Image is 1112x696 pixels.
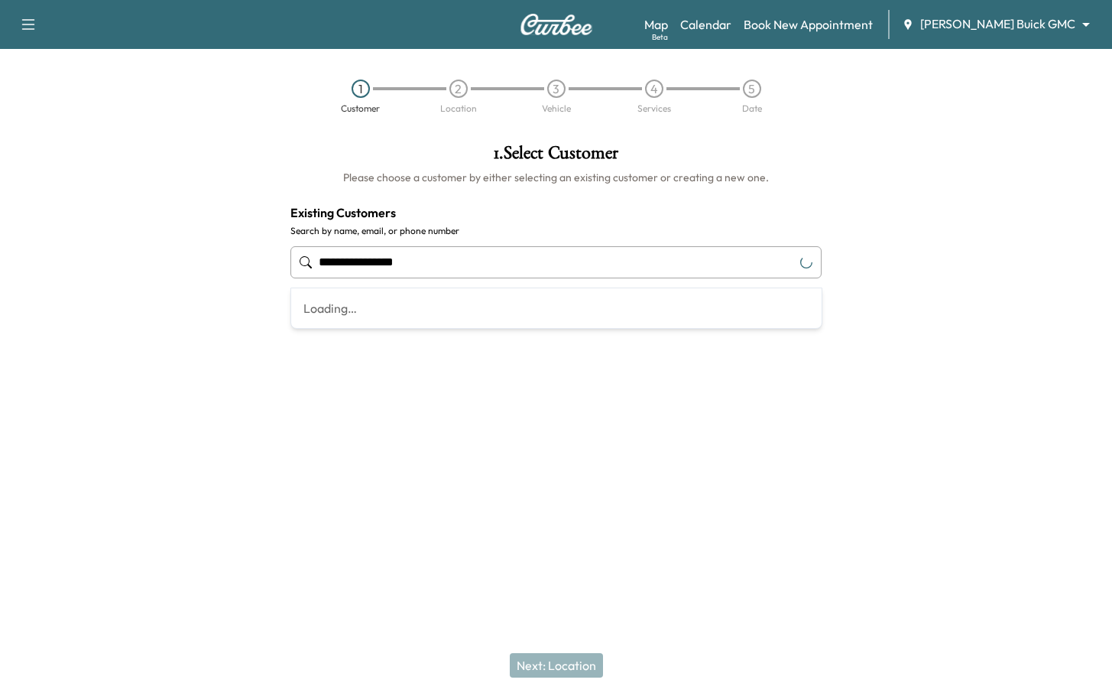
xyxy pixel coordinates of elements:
[290,225,822,237] label: Search by name, email, or phone number
[290,144,822,170] h1: 1 . Select Customer
[542,104,571,113] div: Vehicle
[743,80,761,98] div: 5
[680,15,731,34] a: Calendar
[547,80,566,98] div: 3
[742,104,762,113] div: Date
[920,15,1075,33] span: [PERSON_NAME] Buick GMC
[290,203,822,222] h4: Existing Customers
[440,104,477,113] div: Location
[520,14,593,35] img: Curbee Logo
[645,80,663,98] div: 4
[637,104,671,113] div: Services
[449,80,468,98] div: 2
[644,15,668,34] a: MapBeta
[290,170,822,185] h6: Please choose a customer by either selecting an existing customer or creating a new one.
[341,104,380,113] div: Customer
[352,80,370,98] div: 1
[652,31,668,43] div: Beta
[291,288,822,328] div: Loading…
[744,15,873,34] a: Book New Appointment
